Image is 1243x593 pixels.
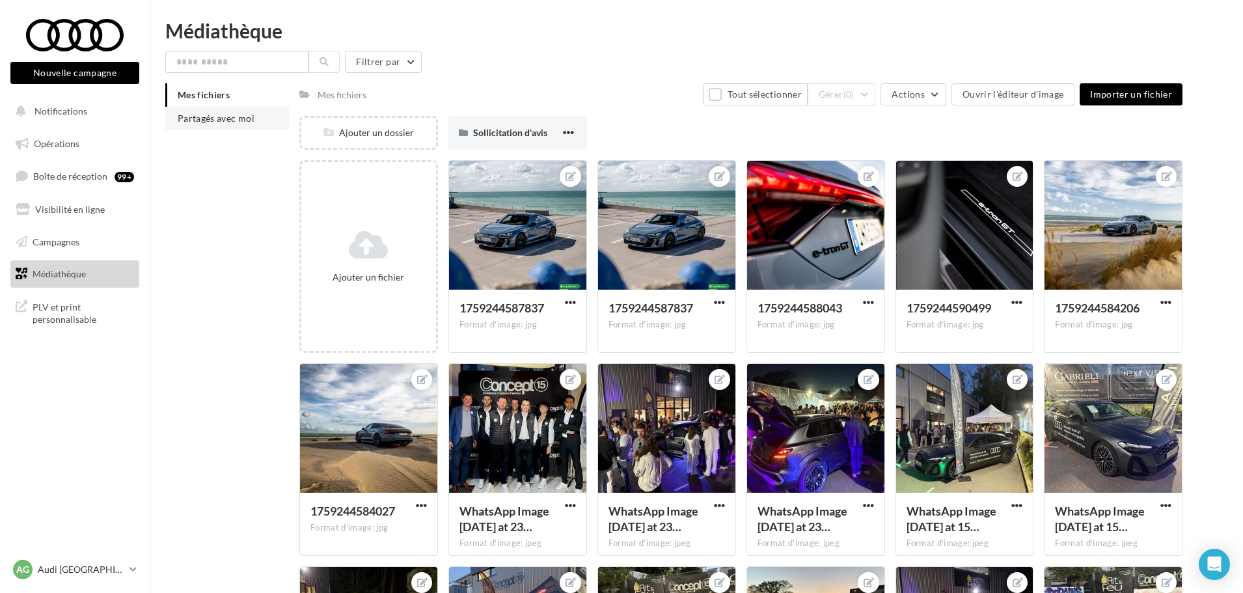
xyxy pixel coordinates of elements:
span: 1759244587837 [459,301,544,315]
div: Open Intercom Messenger [1199,549,1230,580]
button: Notifications [8,98,137,125]
span: WhatsApp Image 2025-09-18 at 23.26.34 (4) [758,504,847,534]
a: Visibilité en ligne [8,196,142,223]
div: Format d'image: jpg [459,319,576,331]
span: AG [16,563,29,576]
span: WhatsApp Image 2025-09-18 at 23.26.34 [608,504,698,534]
div: Format d'image: jpg [758,319,874,331]
span: WhatsApp Image 2025-09-18 at 23.26.34 (2) [459,504,549,534]
span: WhatsApp Image 2025-09-19 at 15.40.26 [907,504,996,534]
div: Format d'image: jpeg [907,538,1023,549]
span: Importer un fichier [1090,89,1172,100]
button: Actions [881,83,946,105]
div: Format d'image: jpeg [758,538,874,549]
a: AG Audi [GEOGRAPHIC_DATA] [10,557,139,582]
span: Partagés avec moi [178,113,254,124]
div: Mes fichiers [318,89,366,102]
span: Médiathèque [33,268,86,279]
span: 1759244587837 [608,301,693,315]
span: (0) [843,89,854,100]
button: Nouvelle campagne [10,62,139,84]
span: Boîte de réception [33,171,107,182]
div: Format d'image: jpg [1055,319,1171,331]
button: Ouvrir l'éditeur d'image [951,83,1074,105]
span: Mes fichiers [178,89,230,100]
div: Format d'image: jpeg [1055,538,1171,549]
span: WhatsApp Image 2025-09-19 at 15.40.27 (2) [1055,504,1145,534]
span: 1759244584027 [310,504,395,518]
span: Campagnes [33,236,79,247]
button: Gérer(0) [808,83,876,105]
div: Format d'image: jpeg [608,538,725,549]
div: Médiathèque [165,21,1227,40]
div: Format d'image: jpeg [459,538,576,549]
span: Actions [892,89,924,100]
span: 1759244590499 [907,301,991,315]
span: Visibilité en ligne [35,204,105,215]
div: Format d'image: jpg [907,319,1023,331]
span: 1759244584206 [1055,301,1140,315]
span: PLV et print personnalisable [33,298,134,326]
span: Opérations [34,138,79,149]
a: Opérations [8,130,142,158]
button: Importer un fichier [1080,83,1182,105]
a: Médiathèque [8,260,142,288]
div: Format d'image: jpg [310,522,427,534]
button: Filtrer par [345,51,422,73]
a: PLV et print personnalisable [8,293,142,331]
div: Ajouter un fichier [307,271,431,284]
div: 99+ [115,172,134,182]
p: Audi [GEOGRAPHIC_DATA] [38,563,124,576]
div: Format d'image: jpg [608,319,725,331]
span: Sollicitation d'avis [473,127,547,138]
button: Tout sélectionner [703,83,807,105]
div: Ajouter un dossier [301,126,436,139]
a: Boîte de réception99+ [8,162,142,190]
a: Campagnes [8,228,142,256]
span: 1759244588043 [758,301,842,315]
span: Notifications [34,105,87,117]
